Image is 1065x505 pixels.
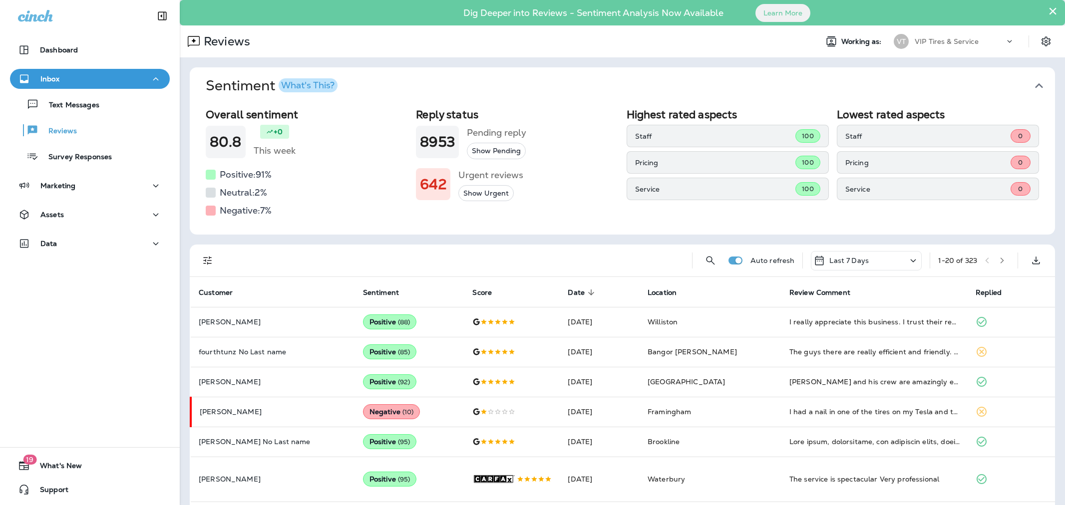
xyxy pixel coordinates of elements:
[199,475,347,483] p: [PERSON_NAME]
[789,377,960,387] div: Jeremy and his crew are amazingly efficient and knowledgeable. They made a necessary repair quick...
[198,251,218,270] button: Filters
[199,288,233,297] span: Customer
[363,434,417,449] div: Positive
[23,455,36,465] span: 19
[363,314,417,329] div: Positive
[220,203,272,219] h5: Negative: 7 %
[281,81,335,90] div: What's This?
[39,101,99,110] p: Text Messages
[398,348,410,356] span: ( 85 )
[845,159,1011,167] p: Pricing
[802,132,813,140] span: 100
[635,185,796,193] p: Service
[40,211,64,219] p: Assets
[648,317,678,326] span: Williston
[467,143,526,159] button: Show Pending
[648,347,737,356] span: Bangor [PERSON_NAME]
[398,318,410,326] span: ( 88 )
[200,408,347,416] p: [PERSON_NAME]
[648,437,680,446] span: Brookline
[10,176,170,196] button: Marketing
[10,480,170,500] button: Support
[10,456,170,476] button: 19What's New
[10,94,170,115] button: Text Messages
[648,288,677,297] span: Location
[420,134,455,150] h1: 8953
[560,397,640,427] td: [DATE]
[894,34,909,49] div: VT
[789,347,960,357] div: The guys there are really efficient and friendly. They gave me a quote for the whole job and it w...
[220,167,272,183] h5: Positive: 91 %
[938,256,977,264] div: 1 - 20 of 323
[648,407,691,416] span: Framingham
[789,288,863,297] span: Review Comment
[40,240,57,248] p: Data
[472,288,505,297] span: Score
[402,408,414,416] span: ( 10 )
[398,438,410,446] span: ( 95 )
[199,438,347,446] p: [PERSON_NAME] No Last name
[560,307,640,337] td: [DATE]
[560,337,640,367] td: [DATE]
[648,377,725,386] span: [GEOGRAPHIC_DATA]
[560,427,640,457] td: [DATE]
[837,108,1039,121] h2: Lowest rated aspects
[274,127,283,137] p: +0
[648,475,685,484] span: Waterbury
[976,288,1002,297] span: Replied
[829,256,869,264] p: Last 7 Days
[789,407,960,417] div: I had a nail in one of the tires on my Tesla and towed it to them through AAA. John @ VIP looked ...
[789,288,850,297] span: Review Comment
[38,153,112,162] p: Survey Responses
[1026,251,1046,270] button: Export as CSV
[789,437,960,447] div: Rock solid, trustworthy, and competent staff, especially the shop manager. No one ever tried to u...
[802,158,813,167] span: 100
[1018,158,1023,167] span: 0
[210,134,242,150] h1: 80.8
[40,46,78,54] p: Dashboard
[279,78,338,92] button: What's This?
[789,474,960,484] div: The service is spectacular Very professional
[363,404,420,419] div: Negative
[1037,32,1055,50] button: Settings
[802,185,813,193] span: 100
[254,143,296,159] h5: This week
[10,205,170,225] button: Assets
[845,185,1011,193] p: Service
[363,374,417,389] div: Positive
[841,37,884,46] span: Working as:
[1048,3,1058,19] button: Close
[568,288,598,297] span: Date
[30,462,82,474] span: What's New
[976,288,1015,297] span: Replied
[434,11,752,14] p: Dig Deeper into Reviews - Sentiment Analysis Now Available
[206,108,408,121] h2: Overall sentiment
[458,167,523,183] h5: Urgent reviews
[648,288,690,297] span: Location
[1018,132,1023,140] span: 0
[398,378,410,386] span: ( 92 )
[755,4,810,22] button: Learn More
[627,108,829,121] h2: Highest rated aspects
[199,348,347,356] p: fourthtunz No Last name
[40,182,75,190] p: Marketing
[789,317,960,327] div: I really appreciate this business. I trust their recommendations. Appointments are easy to make o...
[10,69,170,89] button: Inbox
[363,288,412,297] span: Sentiment
[701,251,720,270] button: Search Reviews
[458,185,514,202] button: Show Urgent
[199,378,347,386] p: [PERSON_NAME]
[10,40,170,60] button: Dashboard
[363,344,417,359] div: Positive
[467,125,526,141] h5: Pending reply
[1018,185,1023,193] span: 0
[206,77,338,94] h1: Sentiment
[416,108,618,121] h2: Reply status
[38,127,77,136] p: Reviews
[363,288,399,297] span: Sentiment
[10,234,170,253] button: Data
[10,146,170,167] button: Survey Responses
[472,288,492,297] span: Score
[398,475,410,484] span: ( 95 )
[568,288,585,297] span: Date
